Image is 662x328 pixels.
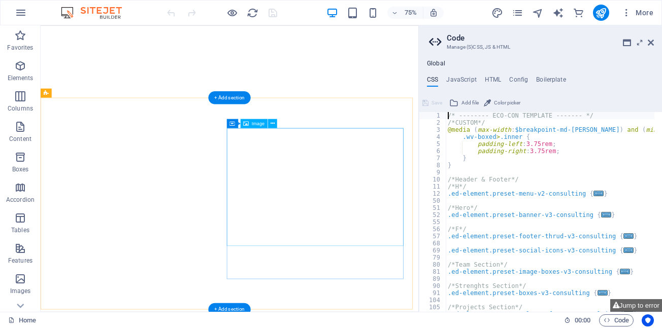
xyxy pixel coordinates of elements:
[621,8,653,18] span: More
[573,7,584,19] i: Commerce
[403,7,419,19] h6: 75%
[447,33,654,43] h2: Code
[610,299,662,312] button: Jump to error
[419,197,447,204] div: 50
[485,76,502,87] h4: HTML
[620,269,630,274] span: ...
[623,247,634,253] span: ...
[419,148,447,155] div: 6
[419,176,447,183] div: 10
[564,314,591,326] h6: Session time
[6,196,35,204] p: Accordion
[419,211,447,218] div: 52
[532,7,544,19] i: Navigator
[536,76,566,87] h4: Boilerplate
[419,162,447,169] div: 8
[419,190,447,197] div: 12
[642,314,654,326] button: Usercentrics
[419,275,447,282] div: 89
[482,97,522,109] button: Color picker
[419,169,447,176] div: 9
[419,289,447,297] div: 91
[419,119,447,126] div: 2
[10,287,31,295] p: Images
[11,226,29,234] p: Tables
[419,204,447,211] div: 51
[494,97,520,109] span: Color picker
[8,257,32,265] p: Features
[419,133,447,140] div: 4
[604,314,629,326] span: Code
[12,165,29,173] p: Boxes
[419,240,447,247] div: 68
[208,91,250,104] div: + Add section
[427,60,445,68] h4: Global
[491,7,504,19] button: design
[419,282,447,289] div: 90
[208,303,250,316] div: + Add section
[419,311,447,318] div: 106
[509,76,528,87] h4: Config
[512,7,524,19] button: pages
[448,97,480,109] button: Add file
[419,254,447,261] div: 79
[419,183,447,190] div: 11
[9,135,31,143] p: Content
[419,233,447,240] div: 57
[593,191,604,196] span: ...
[419,304,447,311] div: 105
[419,112,447,119] div: 1
[575,314,590,326] span: 00 00
[598,290,608,296] span: ...
[419,261,447,268] div: 80
[446,76,476,87] h4: JavaScript
[601,212,611,217] span: ...
[593,5,609,21] button: publish
[419,268,447,275] div: 81
[617,5,657,21] button: More
[582,316,583,324] span: :
[552,7,564,19] i: AI Writer
[387,7,423,19] button: 75%
[595,7,607,19] i: Publish
[461,97,479,109] span: Add file
[552,7,565,19] button: text_generator
[573,7,585,19] button: commerce
[419,155,447,162] div: 7
[226,7,238,19] button: Click here to leave preview mode and continue editing
[532,7,544,19] button: navigator
[8,314,36,326] a: Click to cancel selection. Double-click to open Pages
[8,74,34,82] p: Elements
[246,7,258,19] button: reload
[427,76,438,87] h4: CSS
[491,7,503,19] i: Design (Ctrl+Alt+Y)
[252,121,264,126] span: Image
[447,43,634,52] h3: Manage (S)CSS, JS & HTML
[623,233,634,239] span: ...
[419,140,447,148] div: 5
[419,247,447,254] div: 69
[599,314,634,326] button: Code
[512,7,523,19] i: Pages (Ctrl+Alt+S)
[58,7,135,19] img: Editor Logo
[8,104,33,113] p: Columns
[7,44,33,52] p: Favorites
[419,126,447,133] div: 3
[419,297,447,304] div: 104
[419,226,447,233] div: 56
[429,8,438,17] i: On resize automatically adjust zoom level to fit chosen device.
[419,218,447,226] div: 55
[247,7,258,19] i: Reload page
